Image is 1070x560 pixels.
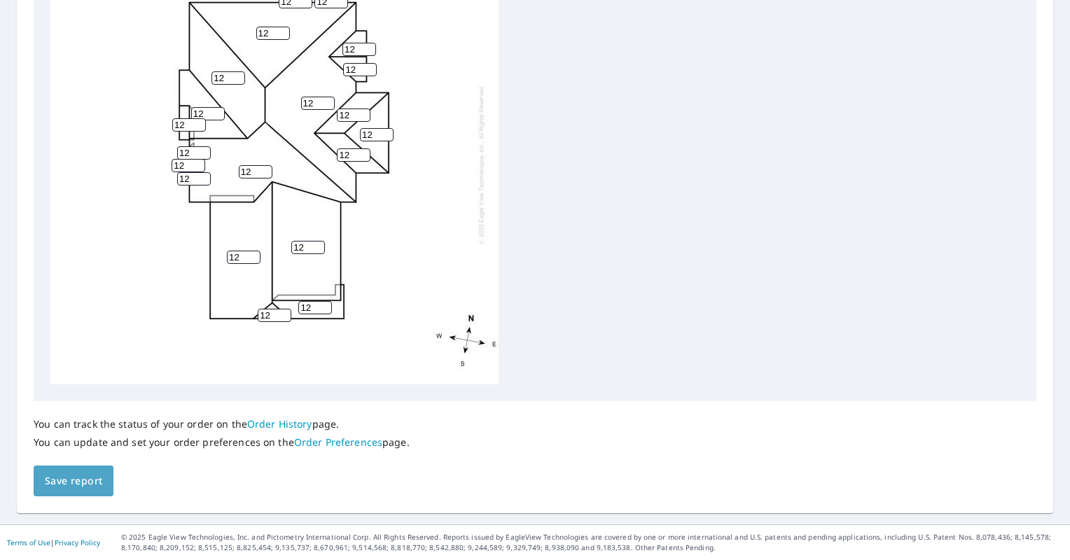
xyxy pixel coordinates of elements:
[7,538,100,547] p: |
[34,436,410,449] p: You can update and set your order preferences on the page.
[55,538,100,547] a: Privacy Policy
[247,417,312,430] a: Order History
[45,472,102,490] span: Save report
[34,465,113,497] button: Save report
[294,435,382,449] a: Order Preferences
[121,532,1063,553] p: © 2025 Eagle View Technologies, Inc. and Pictometry International Corp. All Rights Reserved. Repo...
[34,418,410,430] p: You can track the status of your order on the page.
[7,538,50,547] a: Terms of Use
